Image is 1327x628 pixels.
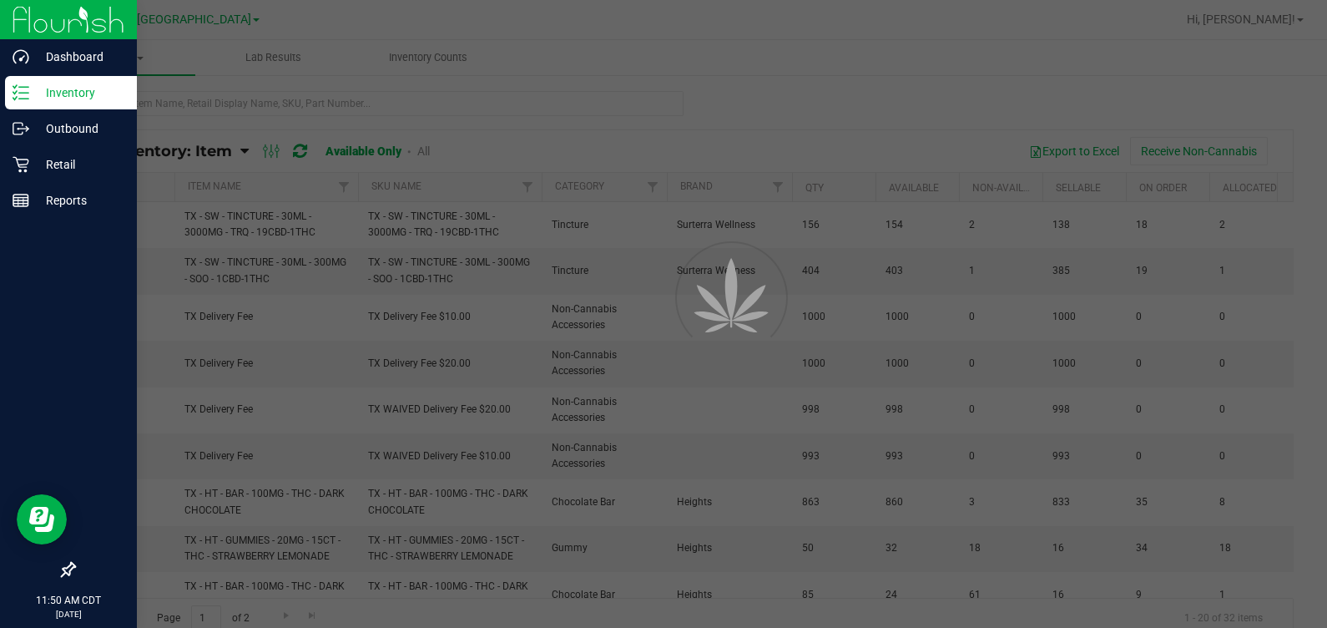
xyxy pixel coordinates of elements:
inline-svg: Retail [13,156,29,173]
p: 11:50 AM CDT [8,593,129,608]
p: Reports [29,190,129,210]
inline-svg: Dashboard [13,48,29,65]
inline-svg: Inventory [13,84,29,101]
p: Outbound [29,119,129,139]
inline-svg: Outbound [13,120,29,137]
inline-svg: Reports [13,192,29,209]
p: [DATE] [8,608,129,620]
p: Inventory [29,83,129,103]
p: Dashboard [29,47,129,67]
iframe: Resource center [17,494,67,544]
p: Retail [29,154,129,175]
